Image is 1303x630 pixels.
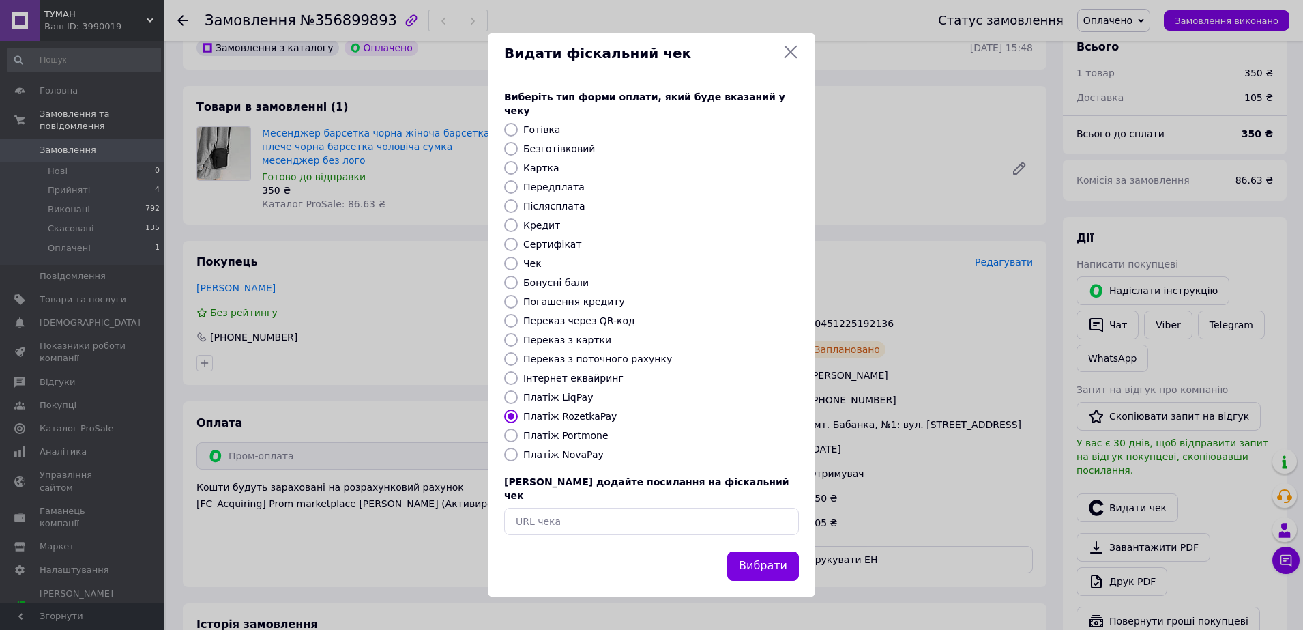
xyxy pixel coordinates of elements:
input: URL чека [504,508,799,535]
span: [PERSON_NAME] додайте посилання на фіскальний чек [504,476,789,501]
label: Платіж NovaPay [523,449,604,460]
label: Платіж Portmone [523,430,609,441]
label: Післясплата [523,201,585,212]
span: Видати фіскальний чек [504,44,777,63]
label: Переказ через QR-код [523,315,635,326]
label: Картка [523,162,559,173]
span: Виберіть тип форми оплати, який буде вказаний у чеку [504,91,785,116]
label: Інтернет еквайринг [523,373,624,384]
label: Платіж RozetkaPay [523,411,617,422]
label: Чек [523,258,542,269]
label: Готівка [523,124,560,135]
button: Вибрати [727,552,799,581]
label: Безготівковий [523,143,595,154]
label: Переказ з поточного рахунку [523,354,672,364]
label: Сертифікат [523,239,582,250]
label: Кредит [523,220,560,231]
label: Платіж LiqPay [523,392,593,403]
label: Передплата [523,182,585,192]
label: Бонусні бали [523,277,589,288]
label: Погашення кредиту [523,296,625,307]
label: Переказ з картки [523,334,611,345]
